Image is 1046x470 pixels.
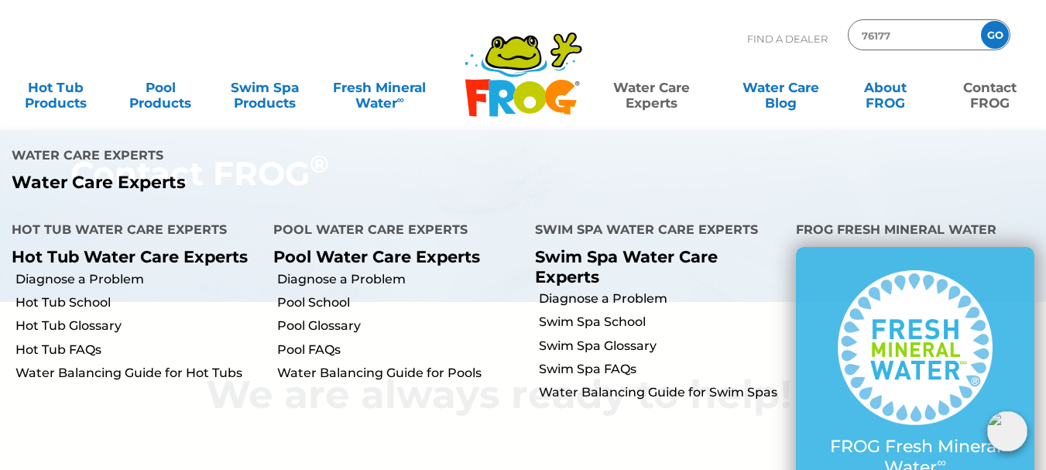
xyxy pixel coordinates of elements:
h4: Hot Tub Water Care Experts [12,216,250,247]
a: Hot TubProducts [15,72,97,103]
a: Pool School [277,294,523,311]
p: Water Care Experts [12,173,512,193]
p: Find A Dealer [747,19,828,58]
h4: FROG Fresh Mineral Water [796,216,1034,247]
h4: Water Care Experts [12,142,512,173]
a: Swim Spa Water Care Experts [535,247,718,286]
a: AboutFROG [845,72,926,103]
input: Zip Code Form [860,24,965,46]
sup: ∞ [397,94,404,105]
a: Water CareExperts [585,72,717,103]
a: PoolProducts [120,72,201,103]
h4: Pool Water Care Experts [273,216,512,247]
img: openIcon [987,411,1027,451]
a: Pool FAQs [277,341,523,359]
h4: Swim Spa Water Care Experts [535,216,773,247]
a: Swim Spa Glossary [539,338,785,355]
a: Hot Tub Water Care Experts [12,247,248,266]
a: Pool Glossary [277,317,523,334]
a: Diagnose a Problem [15,271,262,288]
a: Diagnose a Problem [277,271,523,288]
a: Hot Tub FAQs [15,341,262,359]
a: Fresh MineralWater∞ [329,72,430,103]
a: Swim SpaProducts [225,72,306,103]
a: Pool Water Care Experts [273,247,480,266]
a: Water Balancing Guide for Swim Spas [539,384,785,401]
a: Diagnose a Problem [539,290,785,307]
a: Hot Tub Glossary [15,317,262,334]
a: Water Balancing Guide for Pools [277,365,523,382]
a: Hot Tub School [15,294,262,311]
input: GO [981,21,1009,49]
a: Swim Spa School [539,314,785,331]
sup: ∞ [937,455,946,470]
a: Water Balancing Guide for Hot Tubs [15,365,262,382]
a: Swim Spa FAQs [539,361,785,378]
a: Water CareBlog [740,72,821,103]
a: ContactFROG [949,72,1031,103]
